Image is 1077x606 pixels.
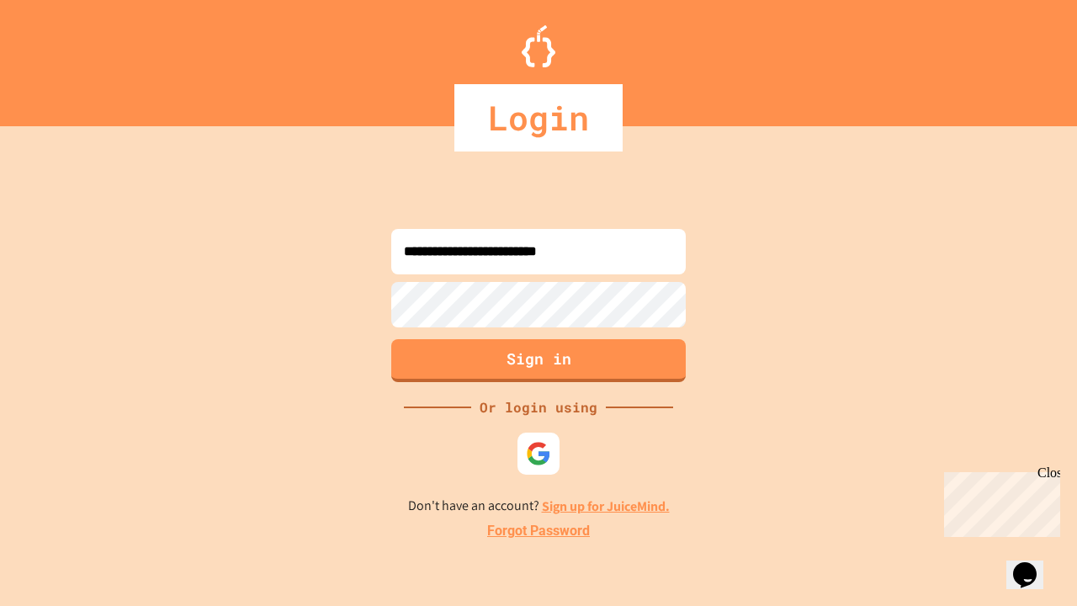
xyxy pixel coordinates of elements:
a: Sign up for JuiceMind. [542,497,670,515]
div: Login [454,84,623,151]
div: Chat with us now!Close [7,7,116,107]
img: google-icon.svg [526,441,551,466]
button: Sign in [391,339,686,382]
p: Don't have an account? [408,496,670,517]
img: Logo.svg [522,25,555,67]
iframe: chat widget [937,465,1060,537]
a: Forgot Password [487,521,590,541]
div: Or login using [471,397,606,417]
iframe: chat widget [1006,539,1060,589]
